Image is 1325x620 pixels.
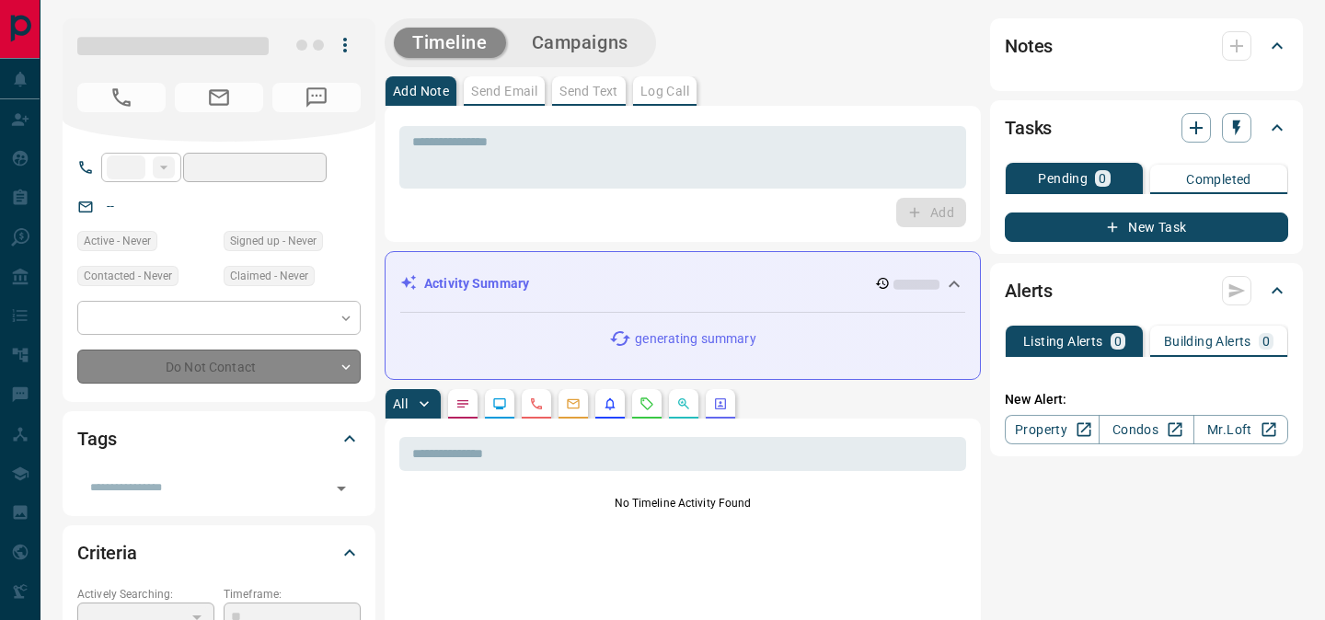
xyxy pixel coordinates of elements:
[399,495,966,511] p: No Timeline Activity Found
[77,538,137,568] h2: Criteria
[1005,276,1053,305] h2: Alerts
[272,83,361,112] span: No Number
[1164,335,1251,348] p: Building Alerts
[1023,335,1103,348] p: Listing Alerts
[400,267,965,301] div: Activity Summary
[529,396,544,411] svg: Calls
[1186,173,1251,186] p: Completed
[676,396,691,411] svg: Opportunities
[455,396,470,411] svg: Notes
[566,396,581,411] svg: Emails
[513,28,647,58] button: Campaigns
[77,531,361,575] div: Criteria
[77,424,116,454] h2: Tags
[394,28,506,58] button: Timeline
[1262,335,1270,348] p: 0
[1099,415,1193,444] a: Condos
[77,350,361,384] div: Do Not Contact
[393,85,449,98] p: Add Note
[77,586,214,603] p: Actively Searching:
[1005,31,1053,61] h2: Notes
[77,83,166,112] span: No Number
[1005,106,1288,150] div: Tasks
[107,199,114,213] a: --
[77,417,361,461] div: Tags
[1005,390,1288,409] p: New Alert:
[175,83,263,112] span: No Email
[1005,24,1288,68] div: Notes
[1005,269,1288,313] div: Alerts
[393,397,408,410] p: All
[1193,415,1288,444] a: Mr.Loft
[230,267,308,285] span: Claimed - Never
[224,586,361,603] p: Timeframe:
[1038,172,1088,185] p: Pending
[424,274,529,293] p: Activity Summary
[84,232,151,250] span: Active - Never
[328,476,354,501] button: Open
[1005,212,1288,242] button: New Task
[84,267,172,285] span: Contacted - Never
[1099,172,1106,185] p: 0
[639,396,654,411] svg: Requests
[1114,335,1122,348] p: 0
[713,396,728,411] svg: Agent Actions
[492,396,507,411] svg: Lead Browsing Activity
[635,329,755,349] p: generating summary
[1005,113,1052,143] h2: Tasks
[603,396,617,411] svg: Listing Alerts
[1005,415,1100,444] a: Property
[230,232,317,250] span: Signed up - Never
